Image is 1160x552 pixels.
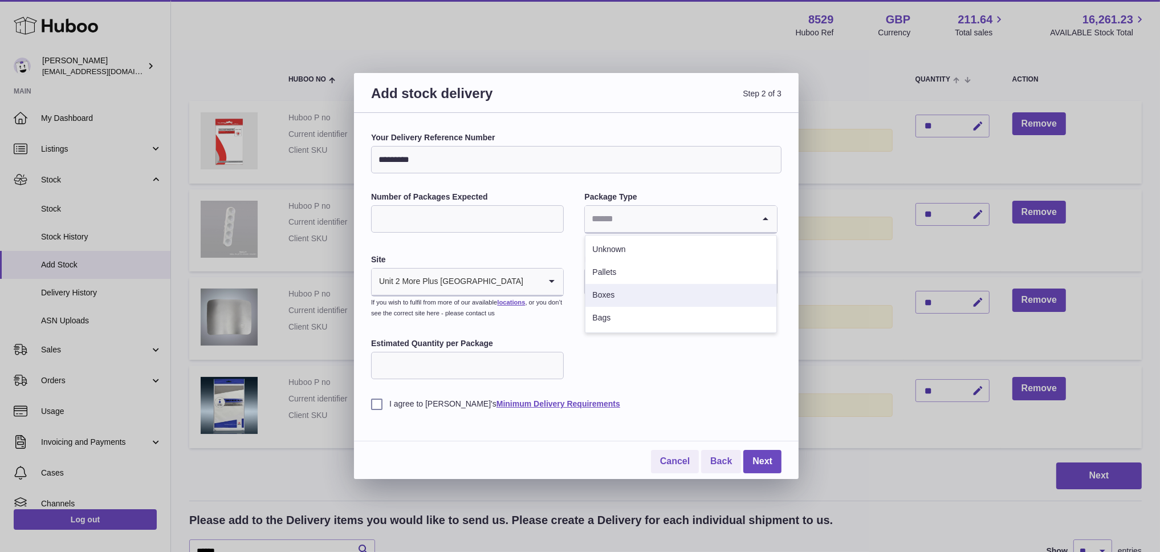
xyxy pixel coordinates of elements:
a: Back [701,450,741,473]
a: Minimum Delivery Requirements [496,399,620,408]
input: Search for option [524,269,540,295]
a: Next [743,450,782,473]
a: Cancel [651,450,699,473]
label: I agree to [PERSON_NAME]'s [371,399,782,409]
li: Pallets [585,261,776,284]
h3: Add stock delivery [371,84,576,116]
small: If you wish to fulfil from more of our available , or you don’t see the correct site here - pleas... [371,299,562,316]
div: Search for option [585,206,776,233]
li: Boxes [585,284,776,307]
div: Search for option [372,269,563,296]
input: Search for option [585,206,754,232]
label: Number of Packages Expected [371,192,564,202]
label: Package Type [584,192,777,202]
label: Site [371,254,564,265]
label: Your Delivery Reference Number [371,132,782,143]
label: Estimated Quantity per Package [371,338,564,349]
label: Expected Delivery Date [584,254,777,265]
span: Step 2 of 3 [576,84,782,116]
li: Bags [585,307,776,330]
span: Unit 2 More Plus [GEOGRAPHIC_DATA] [372,269,524,295]
li: Unknown [585,238,776,261]
a: locations [497,299,525,306]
